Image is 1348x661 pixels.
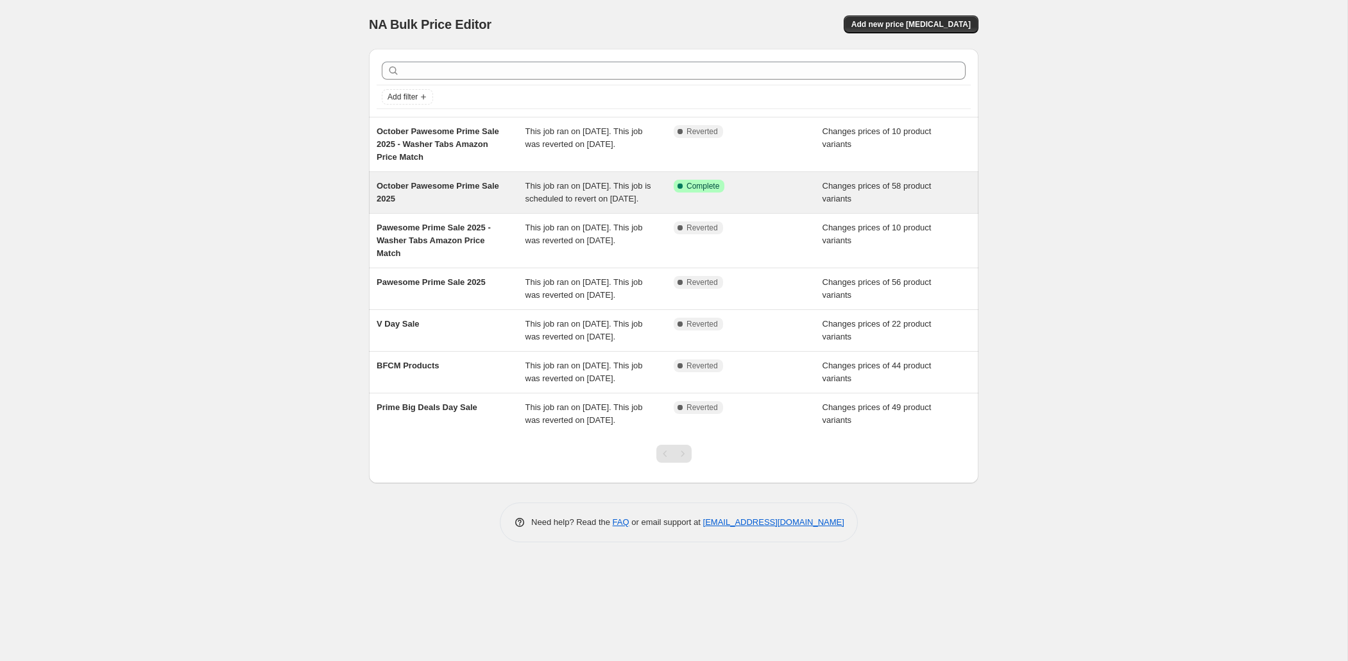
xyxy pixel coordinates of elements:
[823,361,932,383] span: Changes prices of 44 product variants
[382,89,433,105] button: Add filter
[823,126,932,149] span: Changes prices of 10 product variants
[687,181,719,191] span: Complete
[525,361,643,383] span: This job ran on [DATE]. This job was reverted on [DATE].
[377,223,491,258] span: Pawesome Prime Sale 2025 - Washer Tabs Amazon Price Match
[388,92,418,102] span: Add filter
[377,361,439,370] span: BFCM Products
[377,126,499,162] span: October Pawesome Prime Sale 2025 - Washer Tabs Amazon Price Match
[377,319,420,329] span: V Day Sale
[844,15,978,33] button: Add new price [MEDICAL_DATA]
[525,402,643,425] span: This job ran on [DATE]. This job was reverted on [DATE].
[823,223,932,245] span: Changes prices of 10 product variants
[613,517,629,527] a: FAQ
[851,19,971,30] span: Add new price [MEDICAL_DATA]
[687,277,718,288] span: Reverted
[525,277,643,300] span: This job ran on [DATE]. This job was reverted on [DATE].
[377,181,499,203] span: October Pawesome Prime Sale 2025
[687,126,718,137] span: Reverted
[525,223,643,245] span: This job ran on [DATE]. This job was reverted on [DATE].
[377,402,477,412] span: Prime Big Deals Day Sale
[823,402,932,425] span: Changes prices of 49 product variants
[703,517,844,527] a: [EMAIL_ADDRESS][DOMAIN_NAME]
[656,445,692,463] nav: Pagination
[823,277,932,300] span: Changes prices of 56 product variants
[687,361,718,371] span: Reverted
[823,319,932,341] span: Changes prices of 22 product variants
[823,181,932,203] span: Changes prices of 58 product variants
[369,17,491,31] span: NA Bulk Price Editor
[525,181,651,203] span: This job ran on [DATE]. This job is scheduled to revert on [DATE].
[525,126,643,149] span: This job ran on [DATE]. This job was reverted on [DATE].
[531,517,613,527] span: Need help? Read the
[687,223,718,233] span: Reverted
[687,402,718,413] span: Reverted
[525,319,643,341] span: This job ran on [DATE]. This job was reverted on [DATE].
[377,277,486,287] span: Pawesome Prime Sale 2025
[687,319,718,329] span: Reverted
[629,517,703,527] span: or email support at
